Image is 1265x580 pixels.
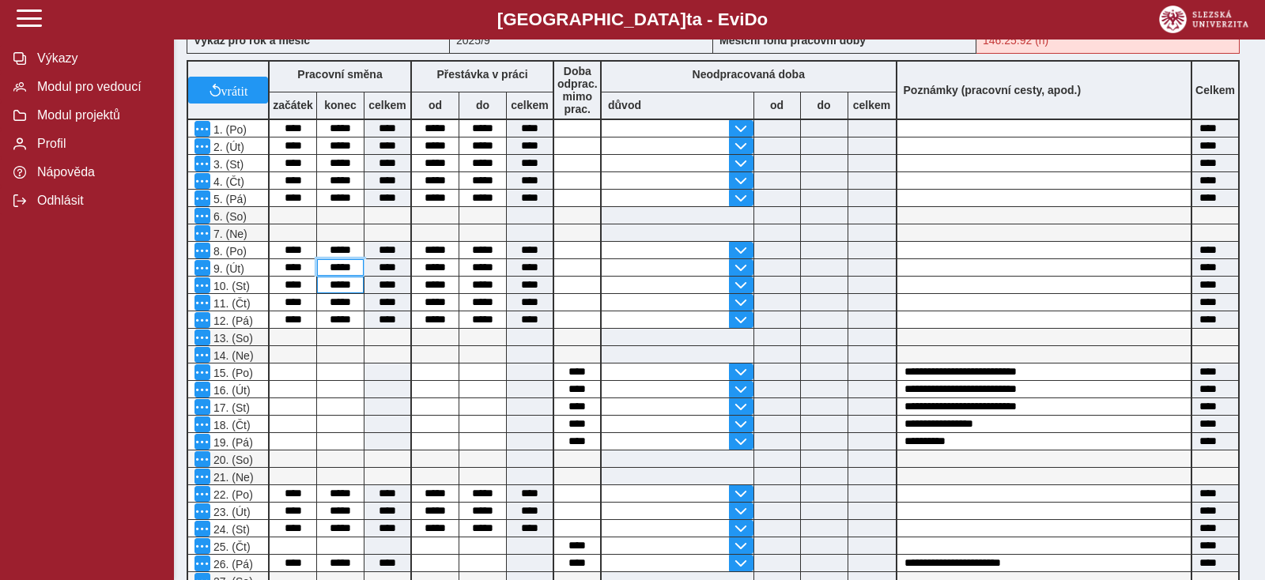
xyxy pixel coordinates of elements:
div: Fond pracovní doby (146:25.92 h) a součet hodin (146:13 h) se neshodují! [976,27,1240,54]
button: Menu [194,173,210,189]
span: 22. (Po) [210,488,253,501]
span: 3. (St) [210,158,244,171]
span: 26. (Pá) [210,558,253,571]
span: 16. (Út) [210,384,251,397]
span: Modul pro vedoucí [32,80,160,94]
button: Menu [194,295,210,311]
b: od [412,99,459,111]
b: Měsíční fond pracovní doby [719,34,866,47]
button: Menu [194,312,210,328]
b: začátek [270,99,316,111]
b: Neodpracovaná doba [693,68,805,81]
b: Celkem [1195,84,1235,96]
b: celkem [507,99,553,111]
b: Poznámky (pracovní cesty, apod.) [897,84,1088,96]
span: 6. (So) [210,210,247,223]
b: do [459,99,506,111]
img: logo_web_su.png [1159,6,1248,33]
b: celkem [364,99,410,111]
span: 13. (So) [210,332,253,345]
button: Menu [194,364,210,380]
div: 2025/9 [450,27,713,54]
span: 1. (Po) [210,123,247,136]
button: Menu [194,347,210,363]
b: Přestávka v práci [436,68,527,81]
button: Menu [194,469,210,484]
span: 9. (Út) [210,262,244,275]
span: 11. (Čt) [210,297,251,310]
b: [GEOGRAPHIC_DATA] a - Evi [47,9,1218,30]
b: od [754,99,800,111]
span: 24. (St) [210,523,250,536]
button: Menu [194,156,210,171]
span: 19. (Pá) [210,436,253,449]
b: Doba odprac. mimo prac. [557,65,598,115]
button: Menu [194,434,210,450]
span: 7. (Ne) [210,228,247,240]
button: Menu [194,121,210,137]
button: Menu [194,208,210,224]
button: Menu [194,225,210,241]
span: o [757,9,768,29]
span: D [744,9,757,29]
span: Odhlásit [32,194,160,208]
button: Menu [194,486,210,502]
span: 15. (Po) [210,367,253,379]
b: do [801,99,848,111]
span: Nápověda [32,165,160,179]
button: Menu [194,243,210,258]
span: 4. (Čt) [210,175,244,188]
button: Menu [194,538,210,554]
span: 10. (St) [210,280,250,292]
button: Menu [194,382,210,397]
span: 5. (Pá) [210,193,247,205]
b: důvod [608,99,641,111]
span: Výkazy [32,51,160,66]
button: Menu [194,556,210,571]
button: Menu [194,451,210,467]
button: Menu [194,330,210,345]
button: Menu [194,190,210,206]
button: Menu [194,277,210,293]
span: 25. (Čt) [210,540,251,553]
span: 21. (Ne) [210,471,254,484]
button: Menu [194,399,210,415]
button: Menu [194,260,210,276]
span: 18. (Čt) [210,419,251,431]
button: Menu [194,138,210,154]
span: 20. (So) [210,454,253,466]
span: vrátit [221,84,248,96]
b: celkem [848,99,896,111]
span: Profil [32,137,160,151]
span: 14. (Ne) [210,349,254,362]
b: Výkaz pro rok a měsíc [194,34,310,47]
button: Menu [194,521,210,537]
span: 17. (St) [210,401,250,414]
span: 12. (Pá) [210,314,253,327]
button: Menu [194,503,210,519]
span: Modul projektů [32,108,160,122]
span: 23. (Út) [210,506,251,518]
button: Menu [194,416,210,432]
span: t [686,9,692,29]
span: 8. (Po) [210,245,247,258]
b: konec [317,99,364,111]
b: Pracovní směna [297,68,382,81]
span: 2. (Út) [210,141,244,153]
button: vrátit [188,77,268,104]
